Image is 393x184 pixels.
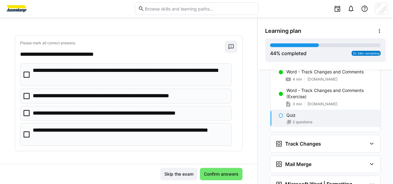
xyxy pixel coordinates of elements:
span: 2 questions [293,120,312,125]
p: Quiz [286,112,296,118]
span: Confirm answers [203,171,239,177]
span: 4 min [293,77,302,82]
button: Confirm answers [200,168,243,180]
button: Skip the exam [160,168,197,180]
p: Word - Track Changes and Comments (Exercise) [286,87,375,100]
span: [DOMAIN_NAME] [307,102,337,107]
span: [DOMAIN_NAME] [307,77,337,82]
span: Skip the exam [163,171,194,177]
span: 2h 34m remaining [353,51,379,55]
input: Browse skills and learning paths... [144,6,255,11]
span: 44 [270,50,276,56]
h3: Mail Merge [285,161,311,167]
p: Word - Track Changes and Comments [286,69,364,75]
div: % completed [270,50,306,57]
p: Please mark all correct answers. [20,41,225,46]
span: Learning plan [265,28,301,34]
h3: Track Changes [285,141,321,147]
span: 3 min [293,102,302,107]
